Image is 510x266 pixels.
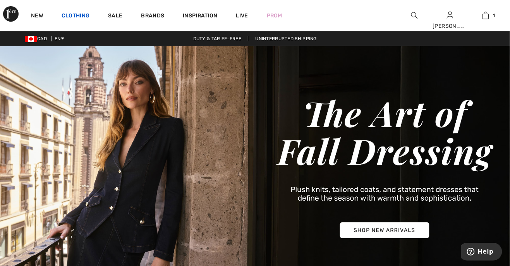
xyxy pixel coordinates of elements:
iframe: Opens a widget where you can find more information [461,243,502,262]
img: search the website [411,11,418,20]
img: 1ère Avenue [3,6,19,22]
span: Inspiration [183,12,217,20]
span: CAD [25,36,50,41]
a: Clothing [62,12,89,20]
a: Sale [108,12,122,20]
a: 1 [469,11,503,20]
a: Brands [141,12,165,20]
img: Canadian Dollar [25,36,37,42]
img: My Info [447,11,453,20]
span: EN [55,36,64,41]
a: Live [236,12,248,20]
a: Prom [267,12,282,20]
div: [PERSON_NAME] [433,22,468,30]
a: Sign In [447,12,453,19]
img: My Bag [483,11,489,20]
span: 1 [493,12,495,19]
a: New [31,12,43,20]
